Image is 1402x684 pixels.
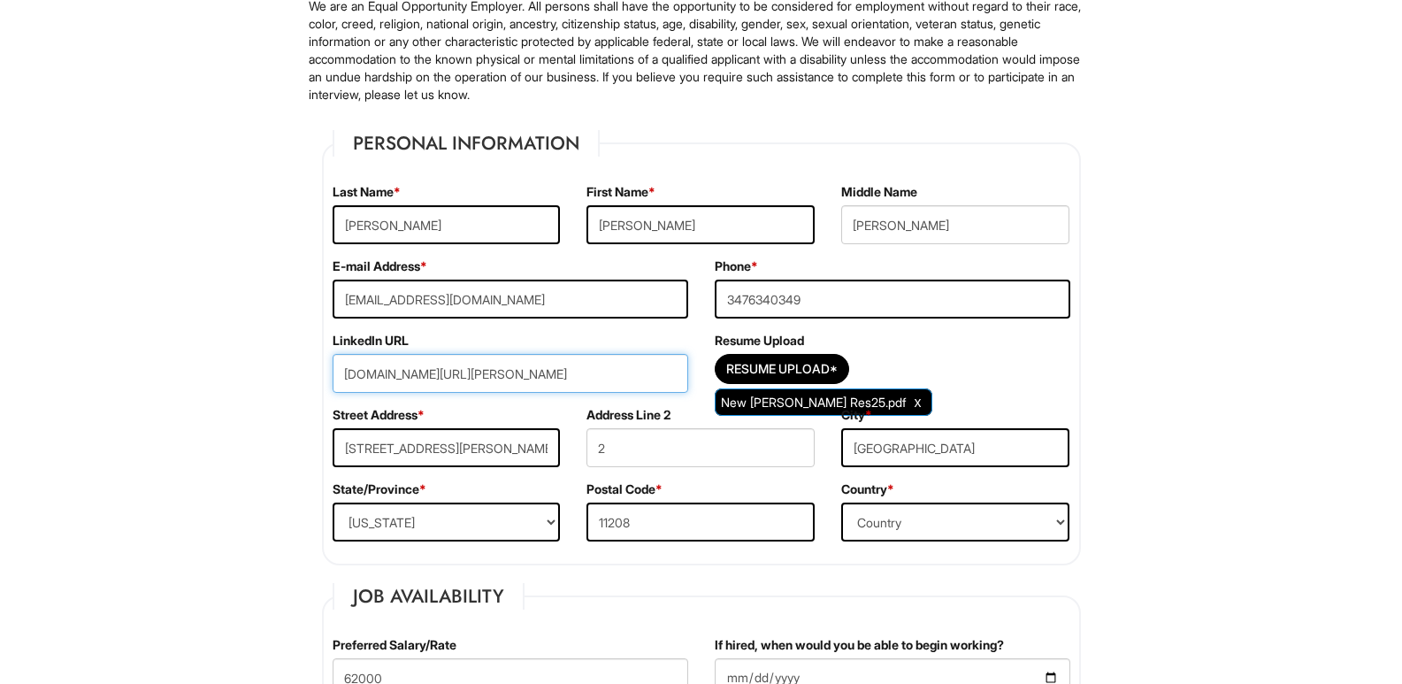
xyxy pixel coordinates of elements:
label: E-mail Address [333,257,427,275]
label: First Name [586,183,655,201]
legend: Personal Information [333,130,600,157]
button: Resume Upload*Resume Upload* [715,354,849,384]
input: City [841,428,1069,467]
input: LinkedIn URL [333,354,688,393]
label: Middle Name [841,183,917,201]
input: Apt., Suite, Box, etc. [586,428,815,467]
label: Resume Upload [715,332,804,350]
select: State/Province [333,503,561,542]
input: First Name [586,205,815,244]
select: Country [841,503,1069,542]
label: State/Province [333,480,426,498]
input: E-mail Address [333,280,688,319]
legend: Job Availability [333,583,525,610]
input: Street Address [333,428,561,467]
label: Street Address [333,406,425,424]
label: City [841,406,872,424]
input: Last Name [333,205,561,244]
input: Phone [715,280,1070,319]
label: Country [841,480,894,498]
input: Postal Code [586,503,815,542]
label: Last Name [333,183,401,201]
label: Preferred Salary/Rate [333,636,456,654]
label: Address Line 2 [586,406,670,424]
a: Clear Uploaded File [910,390,926,414]
span: New [PERSON_NAME] Res25.pdf [721,395,906,410]
label: Postal Code [586,480,663,498]
label: If hired, when would you be able to begin working? [715,636,1004,654]
label: LinkedIn URL [333,332,409,350]
label: Phone [715,257,758,275]
input: Middle Name [841,205,1069,244]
